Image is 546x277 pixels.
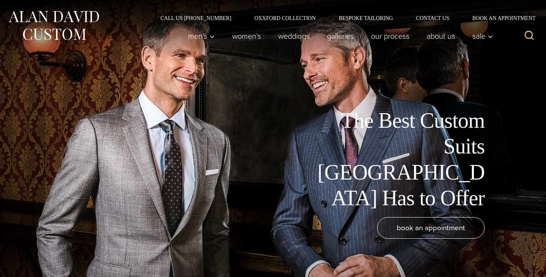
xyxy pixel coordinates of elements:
[472,32,493,40] span: Sale
[149,15,243,21] a: Call Us [PHONE_NUMBER]
[397,222,465,233] span: book an appointment
[404,15,461,21] a: Contact Us
[180,28,497,44] nav: Primary Navigation
[318,28,363,44] a: Galleries
[418,28,464,44] a: About Us
[224,28,270,44] a: Women’s
[520,27,538,45] button: View Search Form
[243,15,327,21] a: Oxxford Collection
[270,28,318,44] a: weddings
[363,28,418,44] a: Our Process
[312,108,485,211] h1: The Best Custom Suits [GEOGRAPHIC_DATA] Has to Offer
[461,15,538,21] a: Book an Appointment
[149,15,538,21] nav: Secondary Navigation
[188,32,215,40] span: Men’s
[8,8,100,43] img: Alan David Custom
[377,217,485,239] a: book an appointment
[327,15,404,21] a: Bespoke Tailoring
